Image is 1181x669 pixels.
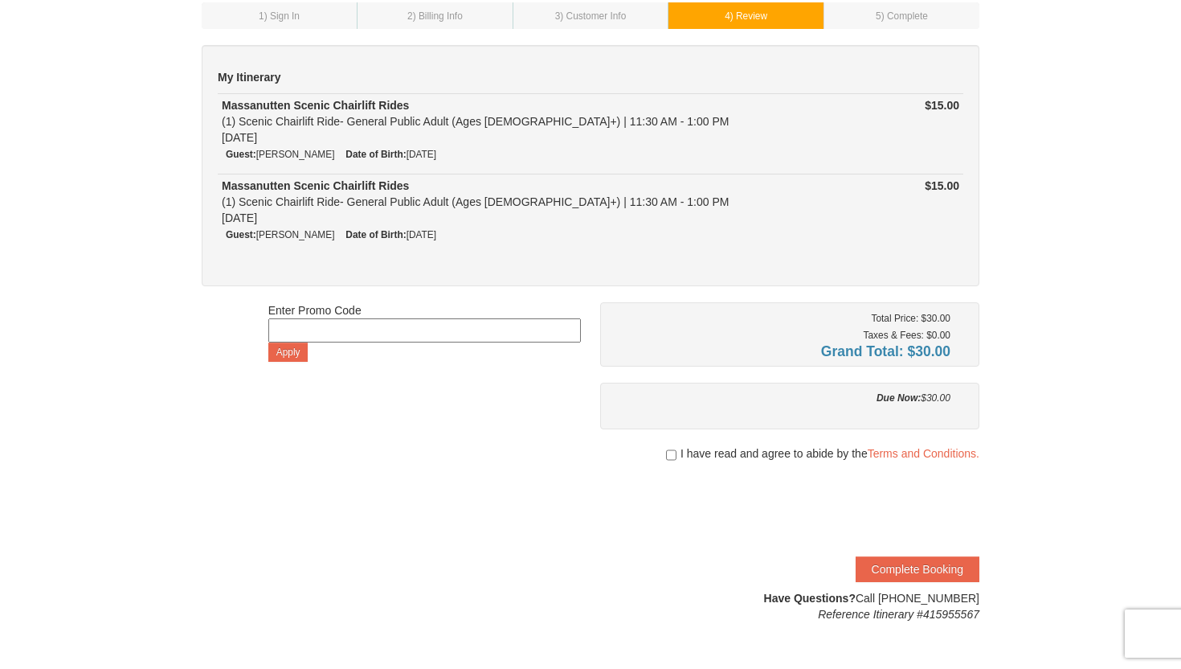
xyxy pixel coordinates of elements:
[612,390,950,406] div: $30.00
[222,97,818,146] div: (1) Scenic Chairlift Ride- General Public Adult (Ages [DEMOGRAPHIC_DATA]+) | 11:30 AM - 1:00 PM [...
[226,149,334,160] small: [PERSON_NAME]
[259,10,300,22] small: 1
[264,10,300,22] span: ) Sign In
[226,229,256,240] strong: Guest:
[881,10,928,22] span: ) Complete
[407,10,463,22] small: 2
[555,10,627,22] small: 3
[856,556,979,582] button: Complete Booking
[413,10,463,22] span: ) Billing Info
[560,10,626,22] span: ) Customer Info
[222,179,409,192] strong: Massanutten Scenic Chairlift Rides
[268,343,309,362] button: Apply
[818,608,979,621] em: Reference Itinerary #415955567
[864,330,950,341] small: Taxes & Fees: $0.00
[680,445,979,462] span: I have read and agree to abide by the
[345,229,436,240] small: [DATE]
[925,99,959,112] strong: $15.00
[725,10,767,22] small: 4
[868,447,979,460] a: Terms and Conditions.
[345,149,436,160] small: [DATE]
[764,592,856,605] strong: Have Questions?
[730,10,767,22] span: ) Review
[600,590,979,622] div: Call [PHONE_NUMBER]
[735,478,979,540] iframe: reCAPTCHA
[226,149,256,160] strong: Guest:
[871,313,950,324] small: Total Price: $30.00
[268,302,581,362] div: Enter Promo Code
[345,149,406,160] strong: Date of Birth:
[925,179,959,192] strong: $15.00
[345,229,406,240] strong: Date of Birth:
[222,178,818,226] div: (1) Scenic Chairlift Ride- General Public Adult (Ages [DEMOGRAPHIC_DATA]+) | 11:30 AM - 1:00 PM [...
[222,99,409,112] strong: Massanutten Scenic Chairlift Rides
[877,392,921,404] strong: Due Now:
[218,69,963,85] h5: My Itinerary
[226,229,334,240] small: [PERSON_NAME]
[876,10,928,22] small: 5
[612,343,950,359] h4: Grand Total: $30.00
